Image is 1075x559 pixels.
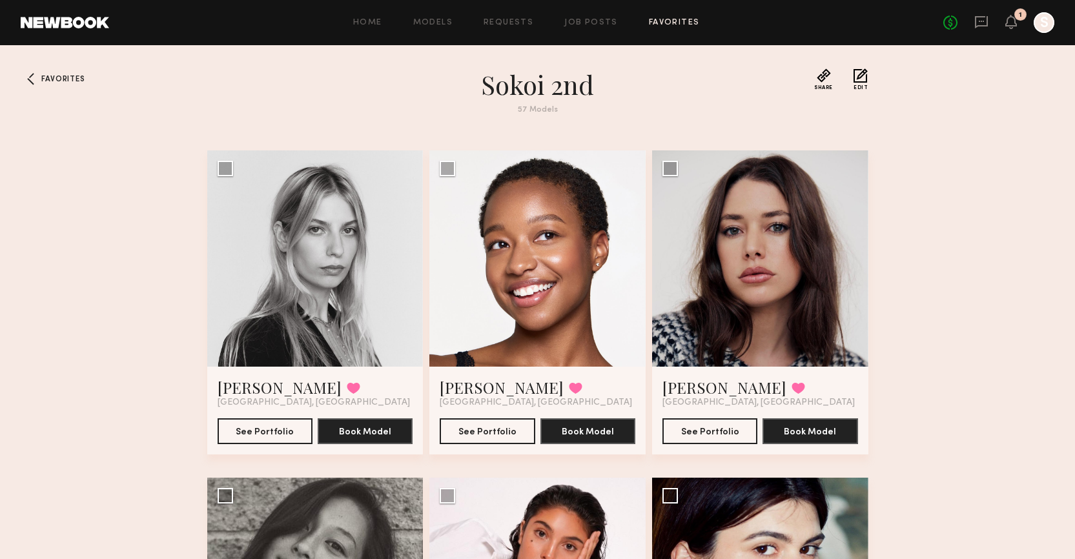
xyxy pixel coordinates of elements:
button: Edit [854,68,868,90]
span: [GEOGRAPHIC_DATA], [GEOGRAPHIC_DATA] [218,398,410,408]
span: Favorites [41,76,85,83]
button: See Portfolio [440,418,535,444]
a: Requests [484,19,533,27]
a: Home [353,19,382,27]
div: 57 Models [305,106,770,114]
a: [PERSON_NAME] [662,377,786,398]
span: Edit [854,85,868,90]
h1: sokoi 2nd [305,68,770,101]
button: See Portfolio [218,418,312,444]
a: [PERSON_NAME] [440,377,564,398]
a: Favorites [21,68,41,89]
button: Share [814,68,833,90]
a: Models [413,19,453,27]
button: Book Model [763,418,857,444]
a: Book Model [540,425,635,436]
button: Book Model [540,418,635,444]
a: [PERSON_NAME] [218,377,342,398]
a: Book Model [318,425,413,436]
button: See Portfolio [662,418,757,444]
a: Favorites [649,19,700,27]
span: [GEOGRAPHIC_DATA], [GEOGRAPHIC_DATA] [662,398,855,408]
button: Book Model [318,418,413,444]
a: Job Posts [564,19,618,27]
a: S [1034,12,1054,33]
span: [GEOGRAPHIC_DATA], [GEOGRAPHIC_DATA] [440,398,632,408]
div: 1 [1019,12,1022,19]
span: Share [814,85,833,90]
a: Book Model [763,425,857,436]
